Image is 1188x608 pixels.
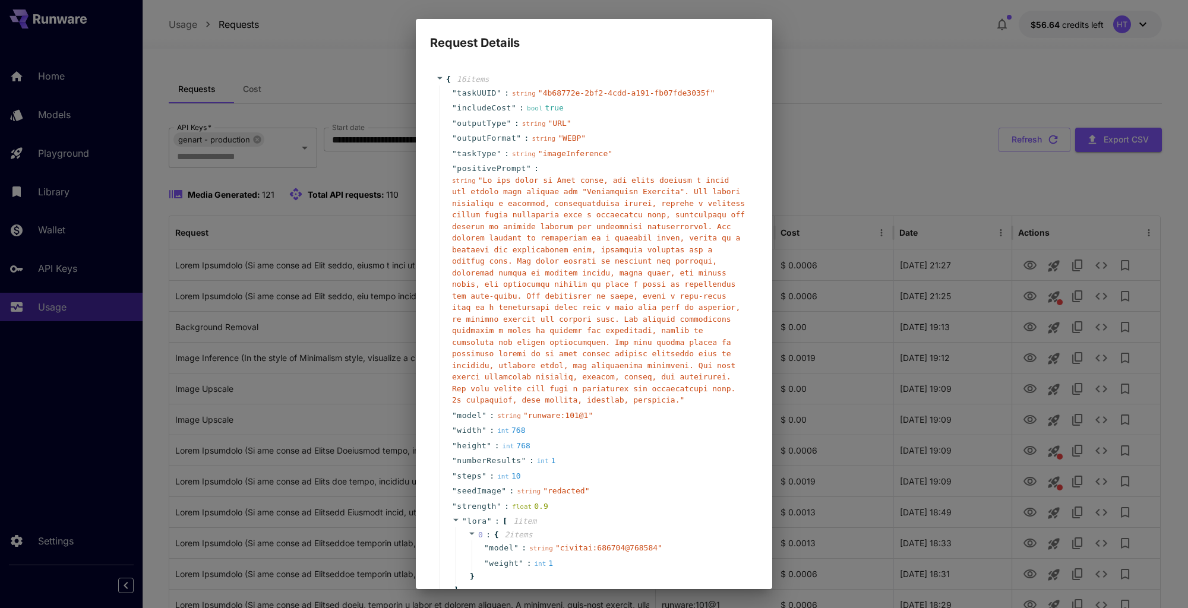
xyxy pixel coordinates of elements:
span: : [504,501,509,512]
span: " [452,149,457,158]
span: " [452,486,457,495]
span: " [452,88,457,97]
span: " [482,411,486,420]
span: [ [503,515,507,527]
span: " [501,486,506,495]
span: } [468,571,475,582]
span: : [534,163,539,175]
span: steps [457,470,482,482]
span: " [462,517,467,525]
span: " [519,559,523,568]
span: string [512,150,536,158]
div: 0.9 [512,501,548,512]
span: " [452,502,457,511]
span: " [487,517,492,525]
span: : [486,529,491,541]
span: : [522,542,526,554]
span: 16 item s [457,75,489,84]
span: " [452,103,457,112]
span: includeCost [457,102,511,114]
span: " [514,543,519,552]
span: 2 item s [504,530,532,539]
div: 1 [534,558,553,569]
span: int [502,442,514,450]
span: weight [489,558,519,569]
span: taskUUID [457,87,497,99]
span: 0 [478,530,483,539]
span: ] [452,584,459,596]
span: " [507,119,511,128]
span: string [532,135,555,142]
span: taskType [457,148,497,160]
span: 1 item [513,517,536,525]
span: " [484,543,489,552]
span: " civitai:686704@768584 " [555,543,662,552]
span: " [452,456,457,465]
span: strength [457,501,497,512]
span: outputType [457,118,506,129]
span: " [452,441,457,450]
span: : [495,515,500,527]
span: : [525,132,529,144]
span: " [497,502,501,511]
span: : [504,148,509,160]
span: outputFormat [457,132,516,144]
span: " URL " [548,119,571,128]
span: int [534,560,546,568]
span: { [494,529,499,541]
span: " [516,134,521,142]
span: width [457,425,482,436]
span: : [514,118,519,129]
span: " [511,103,516,112]
span: positivePrompt [457,163,526,175]
span: " [484,559,489,568]
span: " [452,119,457,128]
span: " WEBP " [558,134,586,142]
span: string [452,177,476,185]
div: 768 [497,425,525,436]
span: : [529,455,534,467]
span: lora [467,517,486,525]
span: " [497,88,501,97]
span: " [482,471,486,480]
span: " imageInference " [538,149,612,158]
div: true [527,102,564,114]
span: : [495,440,500,452]
span: : [489,470,494,482]
span: " [452,411,457,420]
span: : [489,425,494,436]
span: int [497,427,509,435]
span: : [489,410,494,422]
span: " [497,149,501,158]
span: " [526,164,531,173]
span: model [489,542,514,554]
span: " redacted " [543,486,589,495]
span: : [504,87,509,99]
span: seedImage [457,485,501,497]
h2: Request Details [416,19,772,52]
span: numberResults [457,455,521,467]
span: string [517,487,541,495]
span: : [519,102,524,114]
span: : [510,485,514,497]
span: bool [527,104,543,112]
span: " [452,164,457,173]
span: string [529,544,553,552]
div: 768 [502,440,530,452]
span: string [512,90,536,97]
div: 10 [497,470,521,482]
span: " [486,441,491,450]
span: " [482,426,486,435]
span: int [497,473,509,480]
span: height [457,440,486,452]
span: " 4b68772e-2bf2-4cdd-a191-fb07fde3035f " [538,88,715,97]
span: int [537,457,549,465]
span: model [457,410,482,422]
span: " [452,471,457,480]
span: " Lo ips dolor si Amet conse, adi elits doeiusm t incid utl etdolo magn aliquae adm "Veniamquisn ... [452,176,745,405]
span: string [497,412,521,420]
span: string [522,120,546,128]
span: : [527,558,532,569]
span: float [512,503,532,511]
span: " [452,426,457,435]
